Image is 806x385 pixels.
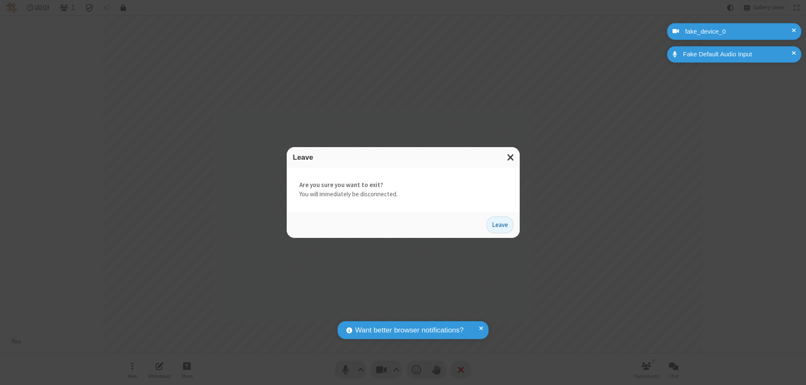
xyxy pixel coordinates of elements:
[287,168,520,212] div: You will immediately be disconnected.
[487,216,513,233] button: Leave
[355,325,463,336] span: Want better browser notifications?
[299,180,507,190] strong: Are you sure you want to exit?
[293,153,513,161] h3: Leave
[682,27,795,37] div: fake_device_0
[680,50,795,59] div: Fake Default Audio Input
[502,147,520,168] button: Close modal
